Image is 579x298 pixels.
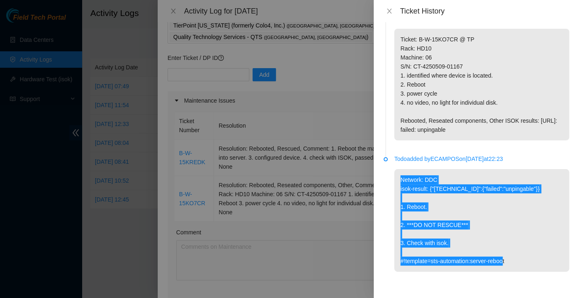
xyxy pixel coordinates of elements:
p: Network: DDC isok-result: {"[TECHNICAL_ID]":{"failed":"unpingable"}} 1. Reboot. 2. ***DO NOT RESC... [394,169,569,272]
p: Ticket: B-W-15KO7CR @ TP Rack: HD10 Machine: 06 S/N: CT-4250509-01167 1. identified where device ... [394,29,569,140]
span: close [386,8,393,14]
p: Todo added by ECAMPOS on [DATE] at 22:23 [394,154,569,163]
button: Close [384,7,395,15]
div: Ticket History [400,7,569,16]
